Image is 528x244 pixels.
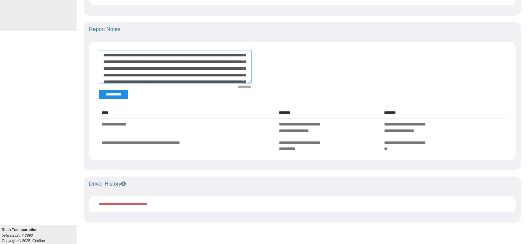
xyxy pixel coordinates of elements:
[2,227,77,243] div: Copyright © 2025, Gridline
[84,177,521,191] div: Driver History
[84,22,521,37] div: Report Notes
[99,90,128,99] button: Change Filter Options
[2,228,38,232] b: Ruan Transportation
[2,233,33,237] i: beta v.2025.7.2993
